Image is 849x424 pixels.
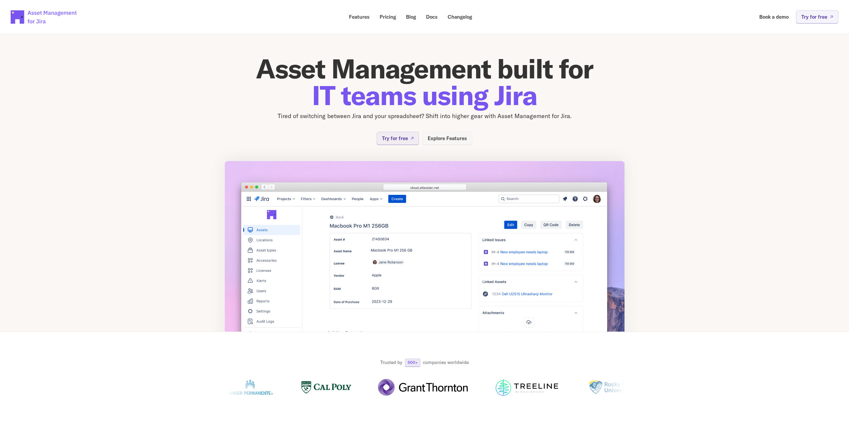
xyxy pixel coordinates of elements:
[225,161,625,364] img: App
[443,10,477,23] a: Changelog
[349,14,370,19] p: Features
[344,10,374,23] a: Features
[801,14,827,19] p: Try for free
[426,14,438,19] p: Docs
[380,359,402,366] p: Trusted by
[375,10,401,23] a: Pricing
[493,379,558,396] img: Logo
[759,14,789,19] p: Book a demo
[401,10,421,23] a: Blog
[423,359,469,366] p: companies worldwide
[755,10,793,23] a: Book a demo
[300,379,350,396] img: Logo
[377,132,419,145] a: Try for free
[382,136,408,141] p: Try for free
[408,361,418,365] p: 500+
[225,111,625,121] p: Tired of switching between Jira and your spreadsheet? Shift into higher gear with Asset Managemen...
[796,10,838,23] a: Try for free
[422,132,472,145] a: Explore Features
[225,55,625,109] h1: Asset Management built for
[406,14,416,19] p: Blog
[312,78,537,112] span: IT teams using Jira
[380,14,396,19] p: Pricing
[428,136,467,141] p: Explore Features
[227,379,273,396] img: Logo
[448,14,472,19] p: Changelog
[421,10,442,23] a: Docs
